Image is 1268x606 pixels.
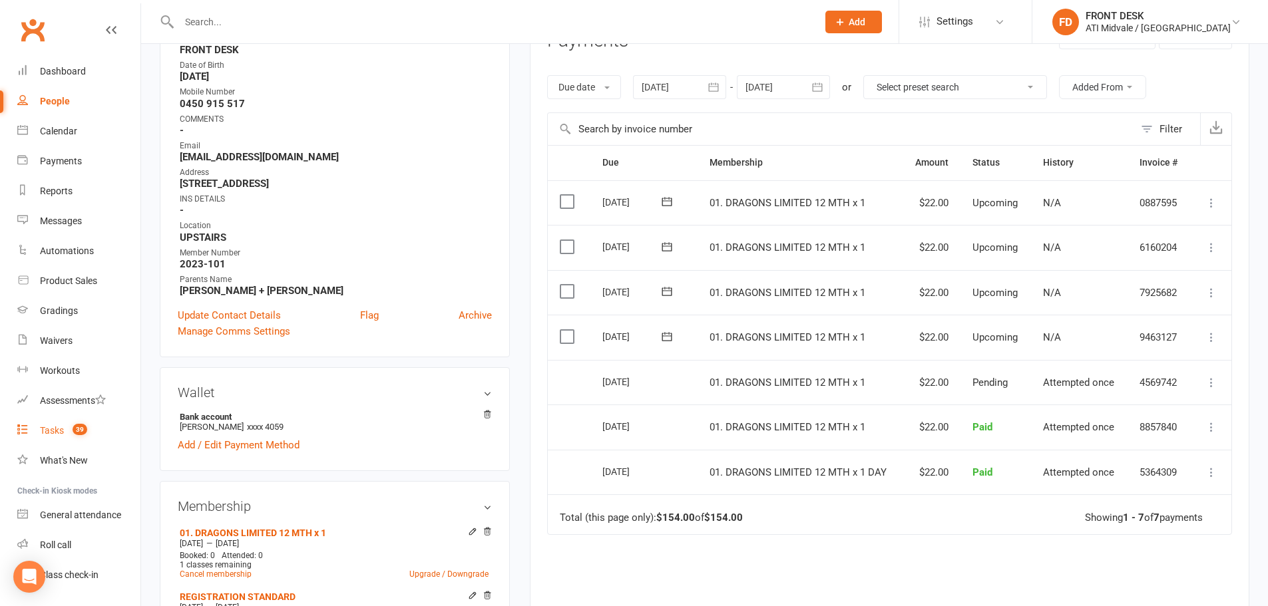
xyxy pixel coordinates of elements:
[17,446,140,476] a: What's New
[16,13,49,47] a: Clubworx
[180,569,252,579] a: Cancel membership
[698,146,902,180] th: Membership
[602,192,664,212] div: [DATE]
[17,116,140,146] a: Calendar
[1160,121,1182,137] div: Filter
[1043,421,1114,433] span: Attempted once
[40,335,73,346] div: Waivers
[180,98,492,110] strong: 0450 915 517
[40,395,106,406] div: Assessments
[17,530,140,560] a: Roll call
[972,377,1008,388] span: Pending
[602,326,664,347] div: [DATE]
[40,186,73,196] div: Reports
[902,270,960,315] td: $22.00
[1031,146,1128,180] th: History
[13,561,45,593] div: Open Intercom Messenger
[180,44,492,56] strong: FRONT DESK
[972,241,1018,253] span: Upcoming
[180,204,492,216] strong: -
[1128,270,1191,315] td: 7925682
[590,146,698,180] th: Due
[902,360,960,405] td: $22.00
[602,281,664,302] div: [DATE]
[710,331,865,343] span: 01. DRAGONS LIMITED 12 MTH x 1
[180,220,492,232] div: Location
[216,539,239,548] span: [DATE]
[17,86,140,116] a: People
[602,416,664,436] div: [DATE]
[178,499,492,514] h3: Membership
[40,365,80,376] div: Workouts
[40,305,78,316] div: Gradings
[960,146,1031,180] th: Status
[1043,331,1061,343] span: N/A
[180,151,492,163] strong: [EMAIL_ADDRESS][DOMAIN_NAME]
[180,124,492,136] strong: -
[602,236,664,257] div: [DATE]
[17,326,140,356] a: Waivers
[710,197,865,209] span: 01. DRAGONS LIMITED 12 MTH x 1
[180,178,492,190] strong: [STREET_ADDRESS]
[1128,146,1191,180] th: Invoice #
[178,385,492,400] h3: Wallet
[180,258,492,270] strong: 2023-101
[222,551,263,560] span: Attended: 0
[40,66,86,76] div: Dashboard
[180,528,326,538] a: 01. DRAGONS LIMITED 12 MTH x 1
[1086,22,1231,34] div: ATI Midvale / [GEOGRAPHIC_DATA]
[17,386,140,416] a: Assessments
[40,156,82,166] div: Payments
[1154,512,1160,524] strong: 7
[972,197,1018,209] span: Upcoming
[972,466,992,478] span: Paid
[40,216,82,226] div: Messages
[178,437,300,453] a: Add / Edit Payment Method
[178,307,281,323] a: Update Contact Details
[972,331,1018,343] span: Upcoming
[40,510,121,520] div: General attendance
[1123,512,1144,524] strong: 1 - 7
[409,569,489,579] a: Upgrade / Downgrade
[1128,450,1191,495] td: 5364309
[40,569,99,580] div: Class check-in
[972,421,992,433] span: Paid
[17,236,140,266] a: Automations
[180,166,492,179] div: Address
[902,450,960,495] td: $22.00
[17,146,140,176] a: Payments
[656,512,695,524] strong: $154.00
[40,275,97,286] div: Product Sales
[180,71,492,82] strong: [DATE]
[1085,512,1203,524] div: Showing of payments
[178,410,492,434] li: [PERSON_NAME]
[1043,466,1114,478] span: Attempted once
[548,113,1134,145] input: Search by invoice number
[180,551,215,560] span: Booked: 0
[902,315,960,360] td: $22.00
[1052,9,1079,35] div: FD
[560,512,743,524] div: Total (this page only): of
[17,296,140,326] a: Gradings
[73,424,87,435] span: 39
[710,241,865,253] span: 01. DRAGONS LIMITED 12 MTH x 1
[178,323,290,339] a: Manage Comms Settings
[902,180,960,226] td: $22.00
[180,539,203,548] span: [DATE]
[180,285,492,297] strong: [PERSON_NAME] + [PERSON_NAME]
[40,539,71,550] div: Roll call
[849,17,865,27] span: Add
[180,412,485,422] strong: Bank account
[17,57,140,86] a: Dashboard
[1043,197,1061,209] span: N/A
[1043,377,1114,388] span: Attempted once
[1134,113,1200,145] button: Filter
[180,273,492,286] div: Parents Name
[40,245,94,256] div: Automations
[1128,225,1191,270] td: 6160204
[704,512,743,524] strong: $154.00
[175,13,808,31] input: Search...
[937,7,973,37] span: Settings
[972,287,1018,299] span: Upcoming
[710,287,865,299] span: 01. DRAGONS LIMITED 12 MTH x 1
